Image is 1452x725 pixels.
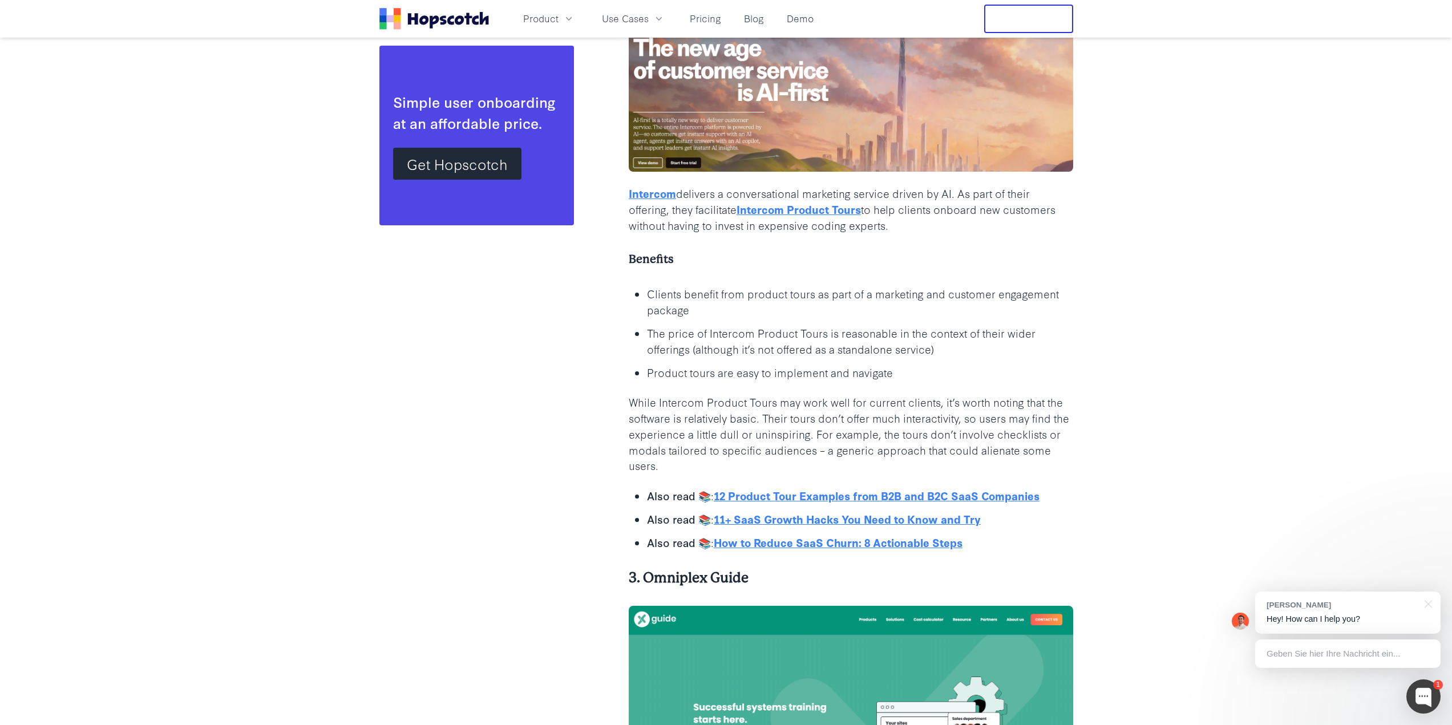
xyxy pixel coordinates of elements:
p: : [647,511,1073,527]
p: delivers a conversational marketing service driven by AI. As part of their offering, they facilit... [629,185,1073,233]
a: 12 Product Tour Examples from B2B and B2C SaaS Companies [714,488,1040,503]
p: Product tours are easy to implement and navigate [647,364,1073,380]
p: : [647,534,1073,550]
a: Intercom [629,185,676,201]
img: Mark Spera [1232,613,1249,630]
button: Product [516,9,581,28]
div: Geben Sie hier Ihre Nachricht ein... [1255,639,1441,668]
a: Pricing [685,9,726,28]
a: Blog [739,9,769,28]
b: Also read 📚 [647,511,711,526]
div: [PERSON_NAME] [1267,600,1418,610]
div: 1 [1433,680,1443,690]
button: Free Trial [984,5,1073,33]
div: Simple user onboarding at an affordable price. [393,91,560,133]
span: Product [523,11,559,26]
a: Demo [782,9,818,28]
span: Use Cases [602,11,649,26]
p: The price of Intercom Product Tours is reasonable in the context of their wider offerings (althou... [647,325,1073,357]
a: Home [379,8,489,30]
h5: Benefits [629,252,1073,268]
p: While Intercom Product Tours may work well for current clients, it’s worth noting that the softwa... [629,394,1073,473]
button: Use Cases [595,9,672,28]
a: How to Reduce SaaS Churn: 8 Actionable Steps [714,534,962,550]
p: Clients benefit from product tours as part of a marketing and customer engagement package [647,286,1073,318]
a: Intercom Product Tours [737,201,861,217]
b: Also read 📚 [647,488,711,503]
a: Get Hopscotch [393,147,521,179]
a: 11+ SaaS Growth Hacks You Need to Know and Try [714,511,981,526]
p: Hey! How can I help you? [1267,613,1429,625]
b: Also read 📚 [647,534,711,550]
h4: 3. Omniplex Guide [629,569,1073,588]
p: : [647,488,1073,504]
